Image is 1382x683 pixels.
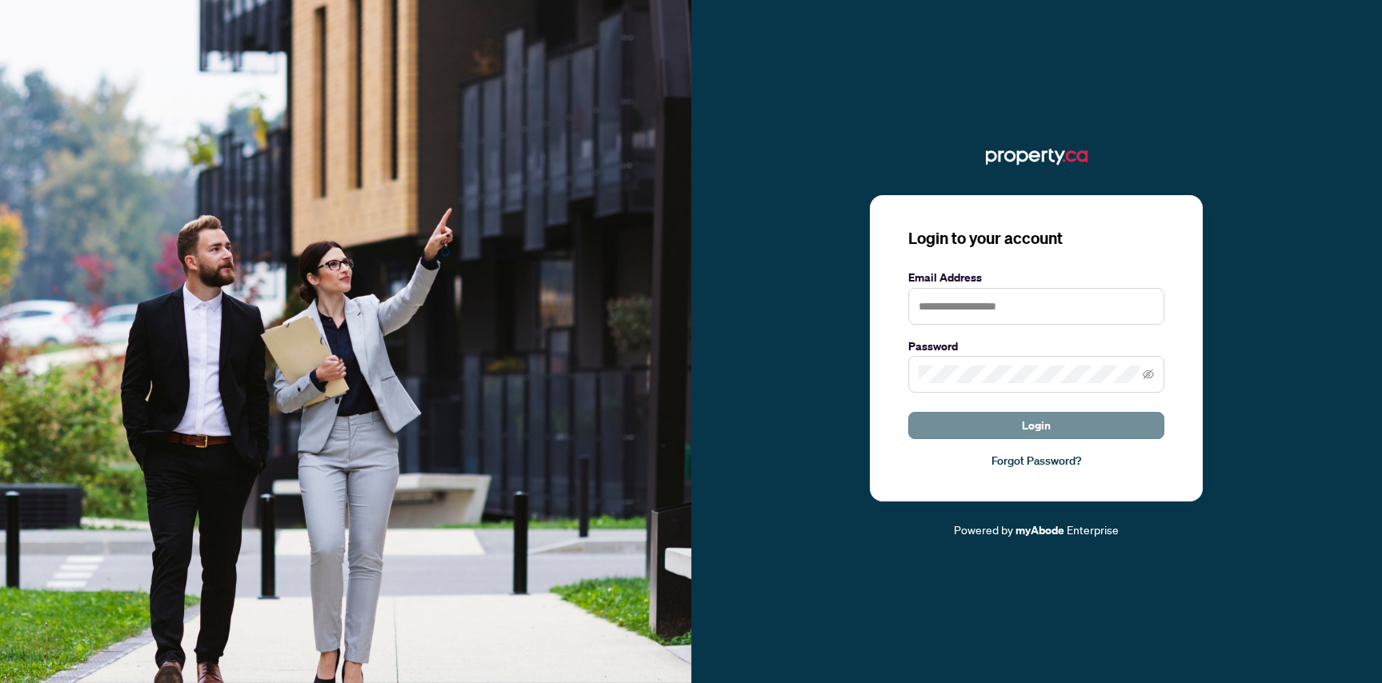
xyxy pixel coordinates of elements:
[908,452,1164,469] a: Forgot Password?
[1067,522,1119,537] span: Enterprise
[908,269,1164,286] label: Email Address
[908,338,1164,355] label: Password
[1143,369,1154,380] span: eye-invisible
[1015,521,1064,539] a: myAbode
[986,144,1088,170] img: ma-logo
[954,522,1013,537] span: Powered by
[908,412,1164,439] button: Login
[908,227,1164,250] h3: Login to your account
[1022,413,1051,438] span: Login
